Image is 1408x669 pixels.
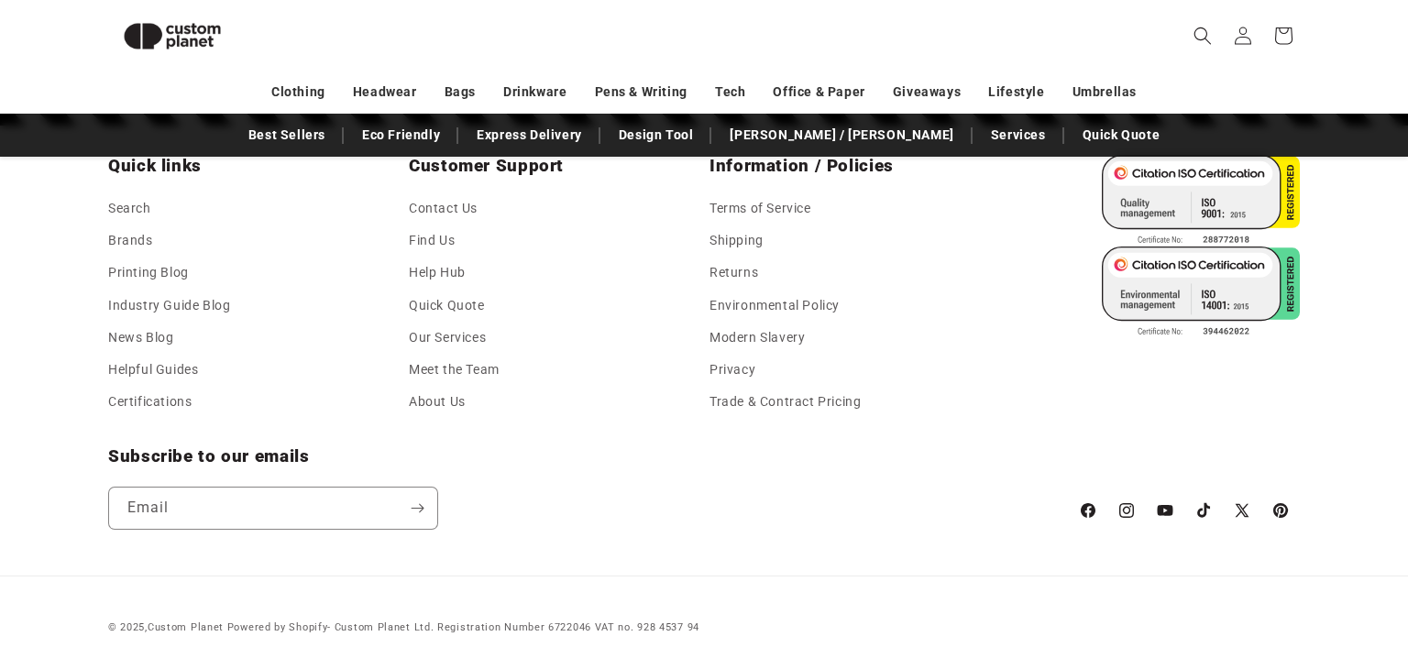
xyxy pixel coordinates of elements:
[988,76,1044,108] a: Lifestyle
[467,119,591,151] a: Express Delivery
[709,354,755,386] a: Privacy
[271,76,325,108] a: Clothing
[445,76,476,108] a: Bags
[715,76,745,108] a: Tech
[893,76,961,108] a: Giveaways
[353,119,449,151] a: Eco Friendly
[108,7,236,65] img: Custom Planet
[397,487,437,530] button: Subscribe
[239,119,335,151] a: Best Sellers
[1072,76,1137,108] a: Umbrellas
[108,354,198,386] a: Helpful Guides
[227,621,328,633] a: Powered by Shopify
[409,290,485,322] a: Quick Quote
[409,322,486,354] a: Our Services
[982,119,1055,151] a: Services
[108,621,224,633] small: © 2025,
[353,76,417,108] a: Headwear
[108,322,173,354] a: News Blog
[108,225,153,257] a: Brands
[108,257,189,289] a: Printing Blog
[595,76,687,108] a: Pens & Writing
[108,445,1060,467] h2: Subscribe to our emails
[108,290,230,322] a: Industry Guide Blog
[108,386,192,418] a: Certifications
[709,386,861,418] a: Trade & Contract Pricing
[148,621,224,633] a: Custom Planet
[409,354,500,386] a: Meet the Team
[409,257,466,289] a: Help Hub
[709,290,840,322] a: Environmental Policy
[409,197,478,225] a: Contact Us
[1073,119,1170,151] a: Quick Quote
[227,621,699,633] small: - Custom Planet Ltd. Registration Number 6722046 VAT no. 928 4537 94
[709,197,811,225] a: Terms of Service
[709,225,764,257] a: Shipping
[1102,155,1300,247] img: ISO 9001 Certified
[709,322,805,354] a: Modern Slavery
[720,119,962,151] a: [PERSON_NAME] / [PERSON_NAME]
[108,155,398,177] h2: Quick links
[409,386,466,418] a: About Us
[773,76,864,108] a: Office & Paper
[1316,581,1408,669] iframe: Chat Widget
[610,119,703,151] a: Design Tool
[409,225,455,257] a: Find Us
[1182,16,1223,56] summary: Search
[108,197,151,225] a: Search
[409,155,698,177] h2: Customer Support
[503,76,566,108] a: Drinkware
[1102,247,1300,338] img: ISO 14001 Certified
[709,257,758,289] a: Returns
[709,155,999,177] h2: Information / Policies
